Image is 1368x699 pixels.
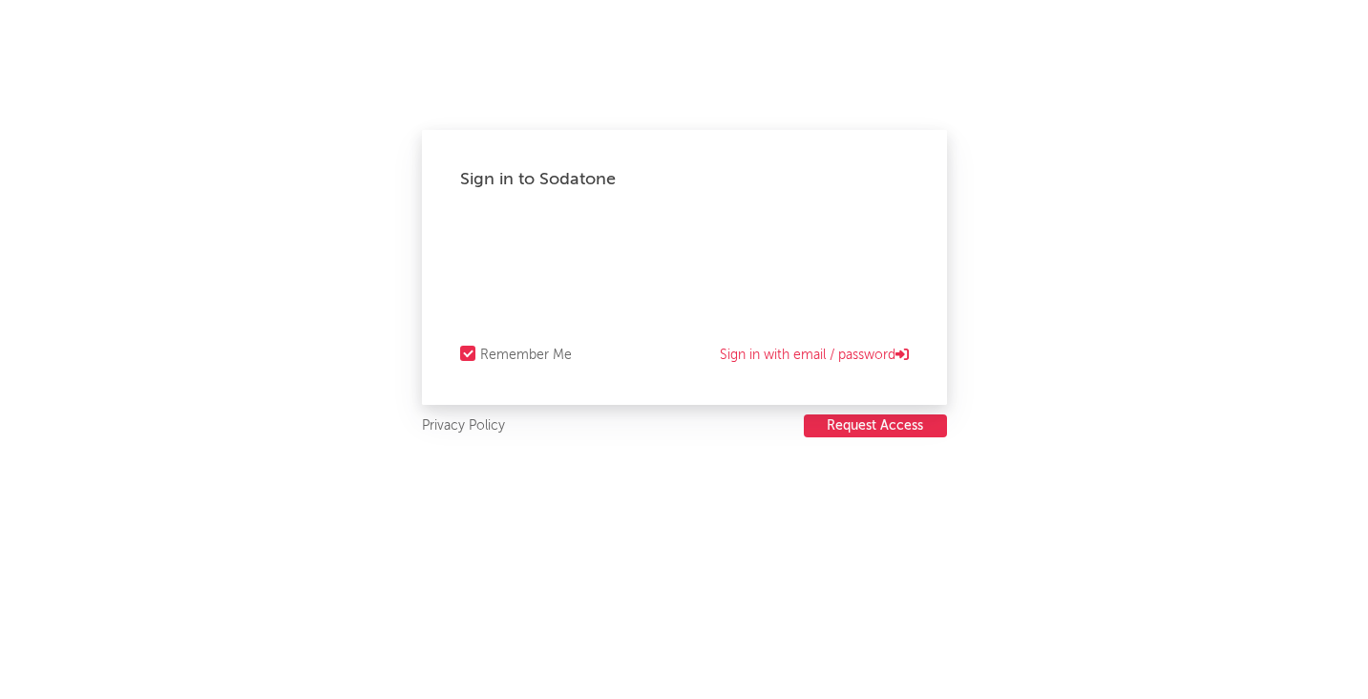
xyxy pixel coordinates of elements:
a: Request Access [804,414,947,438]
a: Privacy Policy [422,414,505,438]
div: Sign in to Sodatone [460,168,909,191]
a: Sign in with email / password [720,344,909,367]
div: Remember Me [480,344,572,367]
button: Request Access [804,414,947,437]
